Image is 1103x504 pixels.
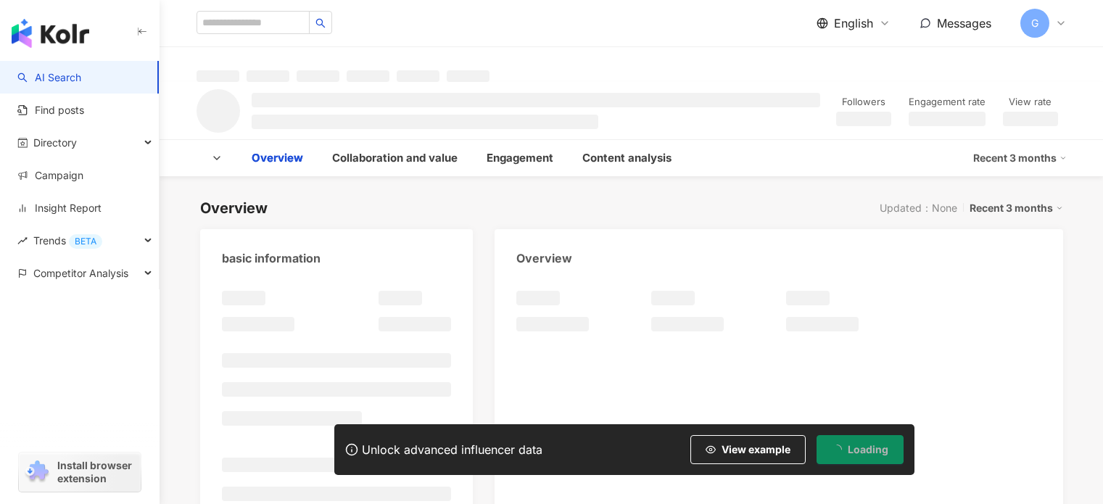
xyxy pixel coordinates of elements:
span: rise [17,236,28,246]
div: basic information [222,250,321,266]
img: chrome extension [23,460,51,484]
a: Find posts [17,103,84,117]
a: chrome extensionInstall browser extension [19,453,141,492]
div: View rate [1003,95,1058,110]
span: Loading [848,444,888,455]
div: Content analysis [582,149,672,167]
button: Loading [817,435,904,464]
span: Directory [33,126,77,159]
div: Updated：None [880,202,957,214]
div: Unlock advanced influencer data [362,442,542,457]
div: BETA [69,234,102,249]
a: searchAI Search [17,70,81,85]
a: Campaign [17,168,83,183]
span: search [315,18,326,28]
span: Trends [33,224,102,257]
span: Install browser extension [57,459,136,485]
span: loading [830,443,843,456]
div: Recent 3 months [973,146,1067,170]
img: logo [12,19,89,48]
span: View example [722,444,790,455]
div: Engagement rate [909,95,986,110]
div: Followers [836,95,891,110]
span: G [1031,15,1038,31]
div: Recent 3 months [970,199,1063,218]
span: English [834,15,873,31]
span: Messages [937,16,991,30]
div: Collaboration and value [332,149,458,167]
div: Overview [200,198,268,218]
div: Overview [516,250,572,266]
div: Overview [252,149,303,167]
button: View example [690,435,806,464]
a: Insight Report [17,201,102,215]
div: Engagement [487,149,553,167]
span: Competitor Analysis [33,257,128,289]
